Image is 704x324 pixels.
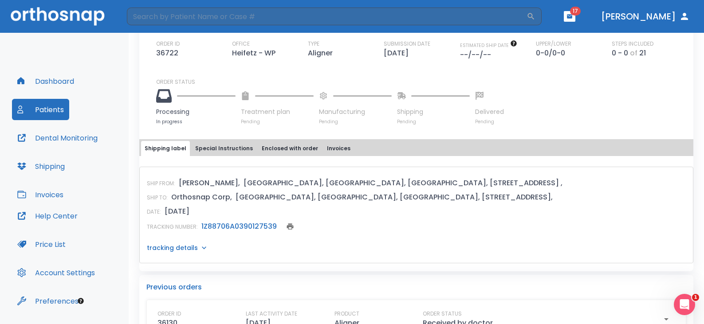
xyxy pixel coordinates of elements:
[630,48,637,59] p: of
[141,141,190,156] button: Shipping label
[423,310,462,318] p: ORDER STATUS
[12,127,103,148] button: Dental Monitoring
[12,99,69,120] button: Patients
[639,48,646,59] p: 21
[201,221,277,231] a: 1Z88706A0390127539
[460,50,495,60] p: --/--/--
[147,194,168,202] p: SHIP TO:
[232,40,250,48] p: OFFICE
[570,7,581,16] span: 17
[12,70,79,92] button: Dashboard
[612,40,653,48] p: STEPS INCLUDED
[11,7,105,25] img: Orthosnap
[147,208,161,216] p: DATE:
[156,107,236,117] p: Processing
[192,141,256,156] button: Special Instructions
[241,118,314,125] p: Pending
[232,48,279,59] p: Heifetz - WP
[536,40,571,48] p: UPPER/LOWER
[536,48,569,59] p: 0-0/0-0
[12,184,69,205] button: Invoices
[475,107,504,117] p: Delivered
[384,40,430,48] p: SUBMISSION DATE
[598,8,693,24] button: [PERSON_NAME]
[612,48,628,59] p: 0 - 0
[156,40,180,48] p: ORDER ID
[460,42,517,49] span: The date will be available after approving treatment plan
[12,156,70,177] button: Shipping
[241,107,314,117] p: Treatment plan
[244,178,562,188] p: [GEOGRAPHIC_DATA], [GEOGRAPHIC_DATA], [GEOGRAPHIC_DATA], [STREET_ADDRESS] ,
[323,141,354,156] button: Invoices
[236,192,553,203] p: [GEOGRAPHIC_DATA], [GEOGRAPHIC_DATA], [GEOGRAPHIC_DATA], [STREET_ADDRESS],
[692,294,699,301] span: 1
[12,290,84,312] button: Preferences
[179,178,240,188] p: [PERSON_NAME],
[246,310,297,318] p: LAST ACTIVITY DATE
[284,220,296,233] button: print
[258,141,322,156] button: Enclosed with order
[156,78,687,86] p: ORDER STATUS
[12,262,100,283] button: Account Settings
[12,205,83,226] button: Help Center
[319,118,392,125] p: Pending
[147,243,198,252] p: tracking details
[77,297,85,305] div: Tooltip anchor
[141,141,692,156] div: tabs
[334,310,359,318] p: PRODUCT
[147,180,175,187] p: SHIP FROM:
[171,192,232,203] p: Orthosnap Corp,
[165,206,189,217] p: [DATE]
[319,107,392,117] p: Manufacturing
[308,48,336,59] p: Aligner
[397,118,470,125] p: Pending
[156,118,236,125] p: In progress
[146,282,686,293] p: Previous orders
[397,107,470,117] p: Shipping
[384,48,412,59] p: [DATE]
[674,294,695,315] iframe: Intercom live chat
[308,40,319,48] p: TYPE
[12,234,71,255] button: Price List
[475,118,504,125] p: Pending
[156,48,182,59] p: 36722
[127,8,527,25] input: Search by Patient Name or Case #
[157,310,181,318] p: ORDER ID
[147,223,198,231] p: TRACKING NUMBER:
